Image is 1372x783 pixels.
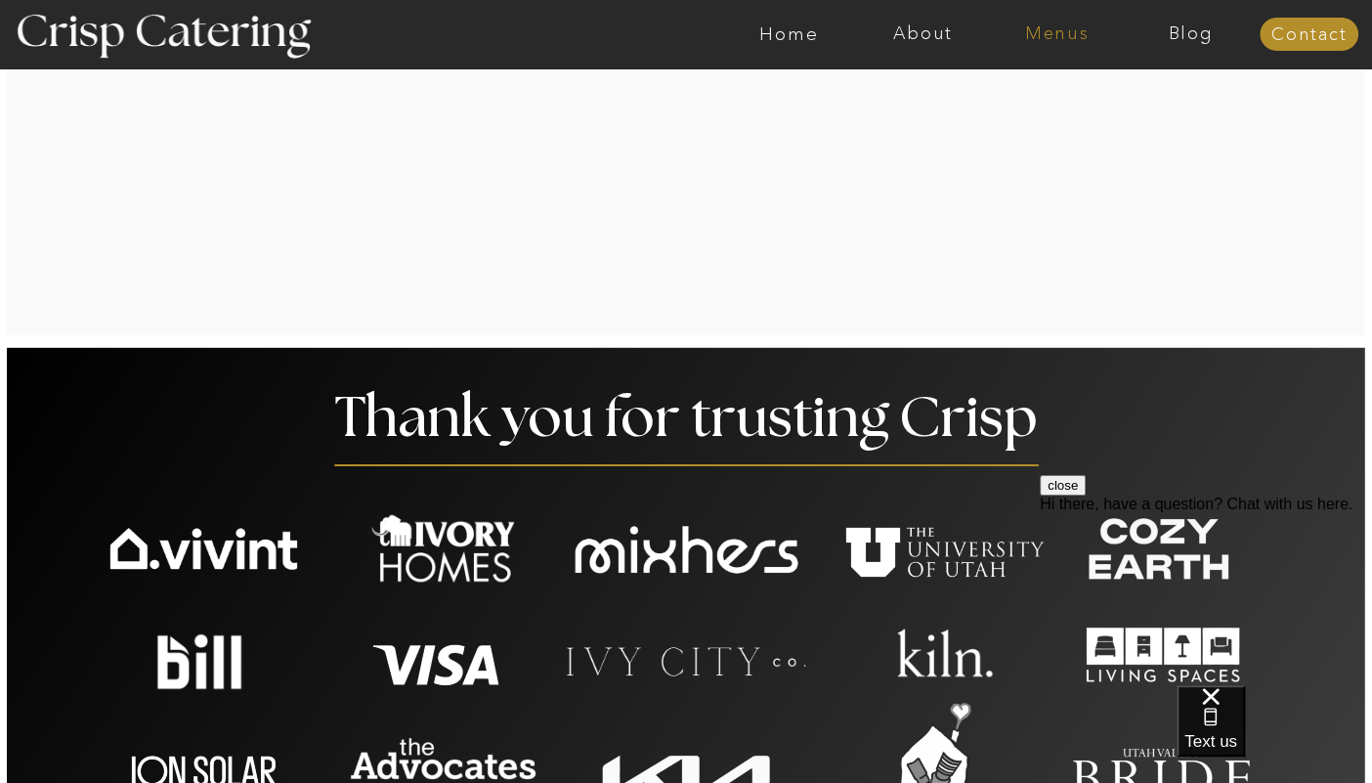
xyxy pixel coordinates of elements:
[1040,475,1372,710] iframe: podium webchat widget prompt
[1124,24,1258,44] a: Blog
[722,24,856,44] a: Home
[856,24,990,44] a: About
[312,391,1060,452] h2: Thank you for trusting Crisp
[1177,685,1372,783] iframe: podium webchat widget bubble
[990,24,1124,44] a: Menus
[1260,25,1358,45] a: Contact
